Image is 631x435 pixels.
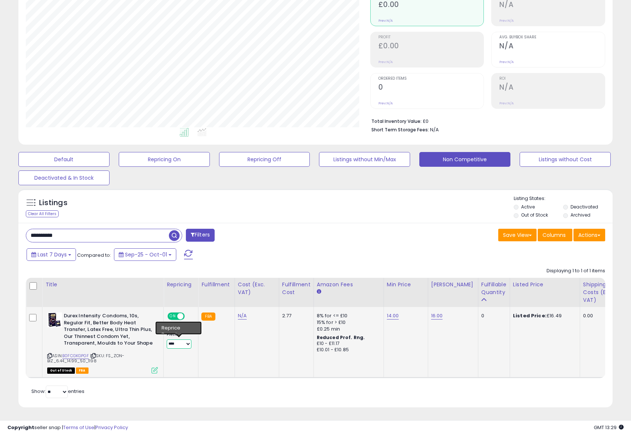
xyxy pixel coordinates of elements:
div: Fulfillment Cost [282,281,311,296]
h2: N/A [499,0,605,10]
button: Sep-25 - Oct-01 [114,248,176,261]
div: ASIN: [47,313,158,373]
div: [PERSON_NAME] [431,281,475,289]
h2: N/A [499,42,605,52]
span: 2025-10-9 13:29 GMT [594,424,624,431]
div: Repricing [167,281,195,289]
button: Non Competitive [419,152,510,167]
button: Listings without Min/Max [319,152,410,167]
a: Terms of Use [63,424,94,431]
div: Listed Price [513,281,577,289]
button: Default [18,152,110,167]
span: ROI [499,77,605,81]
h2: £0.00 [378,0,484,10]
button: Columns [538,229,572,241]
div: Displaying 1 to 1 of 1 items [547,267,605,275]
label: Out of Stock [521,212,548,218]
div: Amazon AI [167,324,193,331]
b: Listed Price: [513,312,547,319]
a: 14.00 [387,312,399,320]
b: Reduced Prof. Rng. [317,334,365,341]
h5: Listings [39,198,67,208]
button: Repricing Off [219,152,310,167]
button: Deactivated & In Stock [18,170,110,185]
span: Sep-25 - Oct-01 [125,251,167,258]
div: 0.00 [583,313,618,319]
div: Min Price [387,281,425,289]
b: Short Term Storage Fees: [371,127,429,133]
small: Amazon Fees. [317,289,321,295]
div: seller snap | | [7,424,128,431]
span: Compared to: [77,252,111,259]
button: Save View [498,229,537,241]
div: Fulfillable Quantity [481,281,507,296]
div: £16.49 [513,313,574,319]
button: Actions [573,229,605,241]
small: FBA [201,313,215,321]
img: 51Dk3oRqmwL._SL40_.jpg [47,313,62,327]
span: All listings that are currently out of stock and unavailable for purchase on Amazon [47,367,75,374]
div: Clear All Filters [26,210,59,217]
label: Archived [571,212,590,218]
span: | SKU: FS_ZON-BIZ_6.44_14.99_50_1198 [47,353,124,364]
button: Last 7 Days [27,248,76,261]
div: Cost (Exc. VAT) [238,281,276,296]
div: 2.77 [282,313,308,319]
small: Prev: N/A [378,60,393,64]
a: B0FCGKGPGF [62,353,89,359]
div: Fulfillment [201,281,231,289]
span: OFF [184,313,195,320]
span: Avg. Buybox Share [499,35,605,39]
span: Ordered Items [378,77,484,81]
span: Last 7 Days [38,251,67,258]
div: Title [45,281,160,289]
div: £10 - £11.17 [317,341,378,347]
strong: Copyright [7,424,34,431]
a: Privacy Policy [96,424,128,431]
small: Prev: N/A [499,101,514,106]
small: Prev: N/A [378,101,393,106]
small: Prev: N/A [499,18,514,23]
span: ON [168,313,177,320]
span: N/A [430,126,439,133]
h2: N/A [499,83,605,93]
p: Listing States: [514,195,613,202]
div: Shipping Costs (Exc. VAT) [583,281,621,304]
b: Total Inventory Value: [371,118,422,124]
span: Profit [378,35,484,39]
small: Prev: N/A [499,60,514,64]
span: Columns [542,231,566,239]
button: Repricing On [119,152,210,167]
span: Show: entries [31,388,84,395]
a: N/A [238,312,247,320]
button: Filters [186,229,215,242]
div: £10.01 - £10.85 [317,347,378,353]
div: Preset: [167,332,193,349]
div: £0.25 min [317,326,378,332]
span: FBA [76,367,89,374]
div: Amazon Fees [317,281,381,289]
small: Prev: N/A [378,18,393,23]
label: Active [521,204,535,210]
div: 0 [481,313,504,319]
h2: £0.00 [378,42,484,52]
li: £0 [371,116,600,125]
a: 16.00 [431,312,443,320]
h2: 0 [378,83,484,93]
div: 15% for > £10 [317,319,378,326]
label: Deactivated [571,204,598,210]
div: 8% for <= £10 [317,313,378,319]
button: Listings without Cost [520,152,611,167]
b: Durex Intensity Condoms, 10s, Regular Fit, Better Body Heat Transfer, Latex Free, Ultra Thin Plus... [64,313,153,349]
